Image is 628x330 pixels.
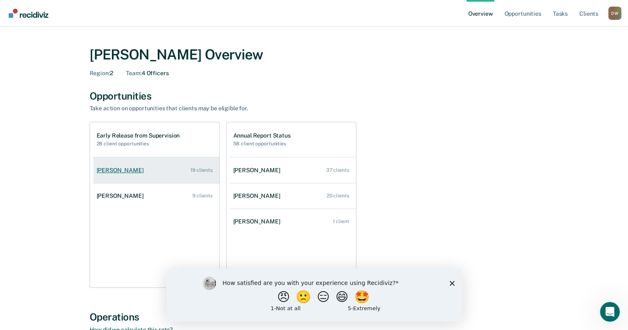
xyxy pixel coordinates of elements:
[230,184,356,208] a: [PERSON_NAME] 20 clients
[190,167,213,173] div: 19 clients
[326,167,349,173] div: 37 clients
[230,159,356,182] a: [PERSON_NAME] 37 clients
[233,167,284,174] div: [PERSON_NAME]
[233,192,284,199] div: [PERSON_NAME]
[332,218,349,224] div: 1 client
[9,9,48,18] img: Recidiviz
[93,184,219,208] a: [PERSON_NAME] 9 clients
[90,90,539,102] div: Opportunities
[608,7,621,20] button: Profile dropdown button
[97,132,180,139] h1: Early Release from Supervision
[327,193,349,199] div: 20 clients
[233,132,291,139] h1: Annual Report Status
[233,218,284,225] div: [PERSON_NAME]
[90,70,113,77] div: 2
[90,46,539,63] div: [PERSON_NAME] Overview
[192,193,213,199] div: 9 clients
[90,70,110,76] span: Region :
[230,210,356,233] a: [PERSON_NAME] 1 client
[97,167,147,174] div: [PERSON_NAME]
[90,311,539,323] div: Operations
[93,159,219,182] a: [PERSON_NAME] 19 clients
[97,141,180,147] h2: 28 client opportunities
[600,302,620,322] iframe: Intercom live chat
[126,70,168,77] div: 4 Officers
[126,70,141,76] span: Team :
[608,7,621,20] div: D W
[97,192,147,199] div: [PERSON_NAME]
[90,105,379,112] div: Take action on opportunities that clients may be eligible for.
[233,141,291,147] h2: 58 client opportunities
[166,268,462,322] iframe: Survey by Kim from Recidiviz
